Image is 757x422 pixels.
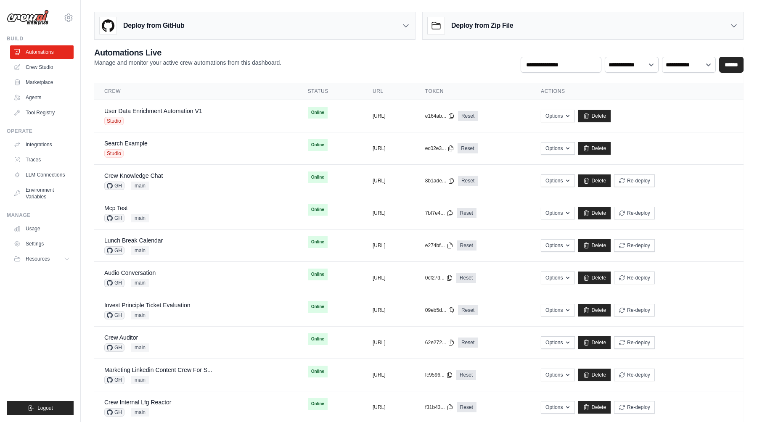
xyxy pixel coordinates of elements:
[457,402,476,412] a: Reset
[451,21,513,31] h3: Deploy from Zip File
[104,302,191,309] a: Invest Principle Ticket Evaluation
[541,142,575,155] button: Options
[131,408,149,417] span: main
[10,61,74,74] a: Crew Studio
[456,273,476,283] a: Reset
[131,246,149,255] span: main
[131,279,149,287] span: main
[578,239,611,252] a: Delete
[104,367,212,373] a: Marketing Linkedin Content Crew For S...
[94,47,281,58] h2: Automations Live
[104,108,202,114] a: User Data Enrichment Automation V1
[578,174,611,187] a: Delete
[104,311,124,319] span: GH
[614,207,655,219] button: Re-deploy
[104,140,148,147] a: Search Example
[578,272,611,284] a: Delete
[131,182,149,190] span: main
[10,222,74,235] a: Usage
[614,304,655,316] button: Re-deploy
[541,239,575,252] button: Options
[614,272,655,284] button: Re-deploy
[7,35,74,42] div: Build
[131,343,149,352] span: main
[10,168,74,182] a: LLM Connections
[308,269,328,280] span: Online
[578,369,611,381] a: Delete
[541,401,575,414] button: Options
[457,208,476,218] a: Reset
[458,143,477,153] a: Reset
[425,242,453,249] button: e274bf...
[26,256,50,262] span: Resources
[104,269,156,276] a: Audio Conversation
[100,17,116,34] img: GitHub Logo
[10,237,74,251] a: Settings
[308,333,328,345] span: Online
[131,376,149,384] span: main
[541,272,575,284] button: Options
[10,252,74,266] button: Resources
[308,366,328,377] span: Online
[10,138,74,151] a: Integrations
[104,214,124,222] span: GH
[94,58,281,67] p: Manage and monitor your active crew automations from this dashboard.
[425,307,455,314] button: 09eb5d...
[308,171,328,183] span: Online
[614,401,655,414] button: Re-deploy
[123,21,184,31] h3: Deploy from GitHub
[425,210,453,216] button: 7bf7e4...
[104,205,128,211] a: Mcp Test
[578,207,611,219] a: Delete
[415,83,531,100] th: Token
[7,10,49,26] img: Logo
[541,336,575,349] button: Options
[104,408,124,417] span: GH
[614,174,655,187] button: Re-deploy
[131,214,149,222] span: main
[425,372,453,378] button: fc9596...
[308,107,328,119] span: Online
[458,111,478,121] a: Reset
[308,204,328,216] span: Online
[458,338,478,348] a: Reset
[7,401,74,415] button: Logout
[37,405,53,411] span: Logout
[578,304,611,316] a: Delete
[425,274,453,281] button: 0cf27d...
[458,176,478,186] a: Reset
[104,172,163,179] a: Crew Knowledge Chat
[425,177,455,184] button: 8b1ade...
[104,279,124,287] span: GH
[131,311,149,319] span: main
[425,339,455,346] button: 62e272...
[10,106,74,119] a: Tool Registry
[425,113,455,119] button: e164ab...
[578,142,611,155] a: Delete
[578,110,611,122] a: Delete
[104,334,138,341] a: Crew Auditor
[308,301,328,313] span: Online
[541,304,575,316] button: Options
[456,370,476,380] a: Reset
[363,83,415,100] th: URL
[7,212,74,219] div: Manage
[10,76,74,89] a: Marketplace
[531,83,744,100] th: Actions
[104,149,124,158] span: Studio
[541,207,575,219] button: Options
[425,145,454,152] button: ec02e3...
[308,398,328,410] span: Online
[578,401,611,414] a: Delete
[541,110,575,122] button: Options
[541,174,575,187] button: Options
[614,369,655,381] button: Re-deploy
[10,153,74,166] a: Traces
[104,246,124,255] span: GH
[10,91,74,104] a: Agents
[104,376,124,384] span: GH
[308,236,328,248] span: Online
[457,240,476,251] a: Reset
[10,45,74,59] a: Automations
[308,139,328,151] span: Online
